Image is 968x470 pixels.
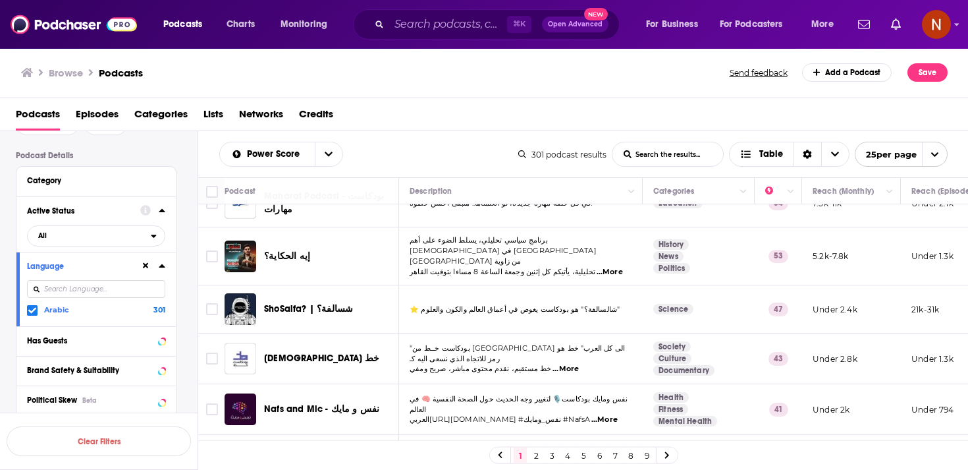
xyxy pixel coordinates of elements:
[793,142,821,166] div: Sort Direction
[206,303,218,315] span: Toggle select row
[163,15,202,34] span: Podcasts
[264,303,353,314] span: ShoSalfa? | شسالفة؟
[518,150,606,160] div: 301 podcast results
[802,63,892,82] a: Add a Podcast
[653,304,693,314] a: Science
[736,184,751,200] button: Column Actions
[27,176,157,185] div: Category
[27,280,165,298] input: Search Language...
[882,184,898,200] button: Column Actions
[38,232,47,239] span: All
[239,103,283,131] a: Networks
[653,392,689,403] a: Health
[637,14,714,35] button: open menu
[264,250,310,262] span: إيه الحكاية؟
[911,304,939,315] p: 21k-31k
[545,448,558,463] a: 3
[27,202,140,219] button: Active Status
[783,184,799,200] button: Column Actions
[813,404,849,415] p: Under 2k
[203,103,223,131] a: Lists
[802,14,850,35] button: open menu
[922,10,951,39] button: Show profile menu
[855,142,948,167] button: open menu
[922,10,951,39] img: User Profile
[44,305,69,314] span: Arabic
[653,263,690,274] a: Politics
[720,15,783,34] span: For Podcasters
[886,13,906,36] a: Show notifications dropdown
[653,183,694,199] div: Categories
[653,365,714,376] a: Documentary
[27,172,165,189] button: Category
[624,184,639,200] button: Column Actions
[410,267,595,276] span: تحليلية، يأتيكم كل إثنين وجمعة الساعة 8 مساءا بتوقيت القاهر
[591,415,618,425] span: ...More
[813,250,849,262] p: 5.2k-7.8k
[264,250,310,263] a: إيه الحكاية؟
[410,305,620,314] span: ⭐️ شالسالفة؟" هو بودكاست يغوص في أعماق العالم والكون والعلوم"
[27,336,154,345] div: Has Guests
[507,16,531,33] span: ⌘ K
[264,403,379,415] span: Nafs and Mic - نفس و مايك
[225,394,256,425] img: Nafs and Mic - نفس و مايك
[410,364,552,373] span: خط مستقيم، نقدم محتوى مباشر، صريح ومفي
[811,15,834,34] span: More
[410,198,593,208] span: في كل حلقة مهارة جديدة، لو اتعلمناها.. هنبقى أحسن خطوة!
[227,15,255,34] span: Charts
[653,404,688,415] a: Fitness
[206,197,218,209] span: Toggle select row
[410,415,590,424] span: العربي[URL][DOMAIN_NAME] #نفس_ومايك #NafsA
[49,67,83,79] h3: Browse
[16,151,176,160] p: Podcast Details
[410,235,597,266] span: برنامج سياسي تحليلي، يسلط الضوء على أهم [DEMOGRAPHIC_DATA] في [GEOGRAPHIC_DATA] [GEOGRAPHIC_DATA]...
[552,364,579,374] span: ...More
[247,150,304,159] span: Power Score
[653,239,689,250] a: History
[206,353,218,365] span: Toggle select row
[729,142,849,167] button: Choose View
[27,396,77,405] span: Political Skew
[813,183,874,199] div: Reach (Monthly)
[768,352,788,365] p: 43
[765,183,784,199] div: Power Score
[218,14,263,35] a: Charts
[154,14,219,35] button: open menu
[264,403,379,416] a: Nafs and Mic - نفس و مايك
[577,448,590,463] a: 5
[225,241,256,272] a: إيه الحكاية؟
[911,404,954,415] p: Under 794
[27,225,165,247] h2: filter dropdown
[365,9,632,40] div: Search podcasts, credits, & more...
[624,448,637,463] a: 8
[27,332,165,349] button: Has Guests
[264,353,380,364] span: [DEMOGRAPHIC_DATA] خط
[514,448,527,463] a: 1
[27,225,165,247] button: open menu
[813,304,857,315] p: Under 2.4k
[911,353,954,365] p: Under 1.3k
[410,183,452,199] div: Description
[561,448,574,463] a: 4
[153,305,165,314] span: 301
[11,12,137,37] img: Podchaser - Follow, Share and Rate Podcasts
[281,15,327,34] span: Monitoring
[759,150,783,159] span: Table
[225,343,256,374] img: بودكاست خط
[653,251,684,262] a: News
[855,144,917,165] span: 25 per page
[16,103,60,131] a: Podcasts
[219,142,343,167] h2: Choose List sort
[542,16,608,32] button: Open AdvancedNew
[597,267,623,278] span: ...More
[711,14,802,35] button: open menu
[653,341,691,352] a: Society
[529,448,543,463] a: 2
[768,250,788,263] p: 53
[653,416,717,426] a: Mental Health
[225,293,256,325] a: ShoSalfa? | شسالفة؟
